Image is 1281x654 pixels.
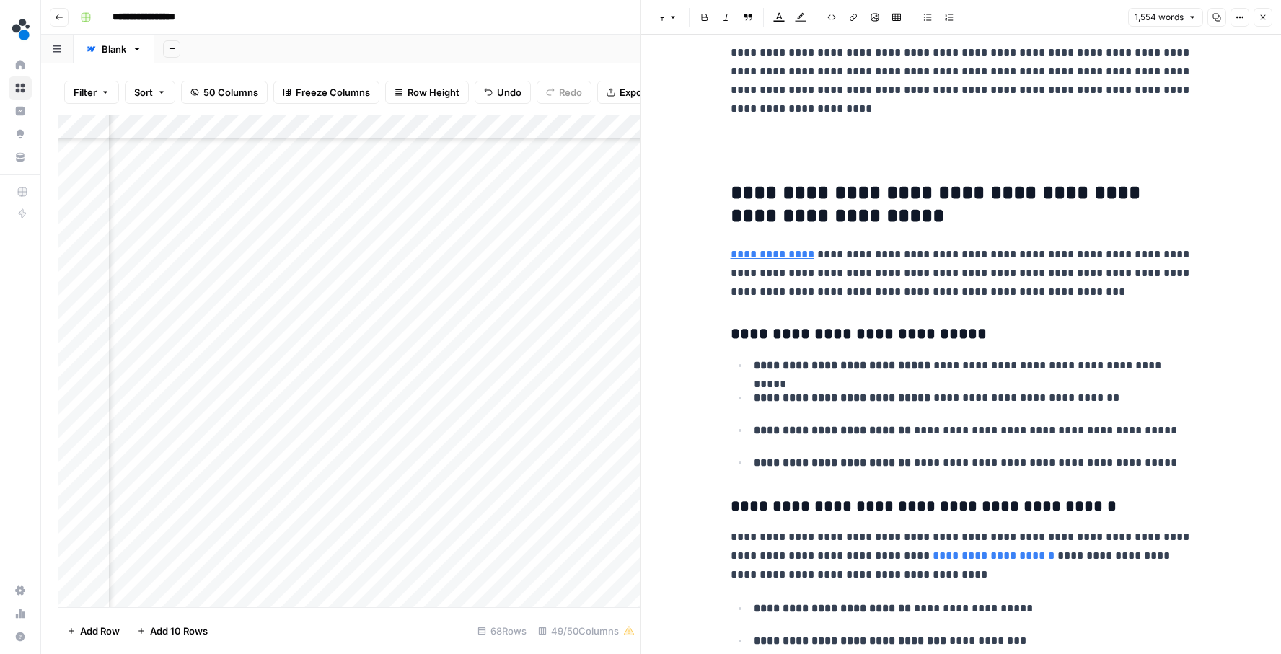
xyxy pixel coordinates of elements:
span: Redo [559,85,582,100]
button: Freeze Columns [273,81,379,104]
a: Your Data [9,146,32,169]
a: Usage [9,602,32,625]
span: Add Row [80,624,120,638]
button: Workspace: spot.ai [9,12,32,48]
a: Insights [9,100,32,123]
span: Row Height [408,85,459,100]
span: Filter [74,85,97,100]
div: Blank [102,42,126,56]
button: 1,554 words [1128,8,1203,27]
button: 50 Columns [181,81,268,104]
img: spot.ai Logo [9,17,35,43]
div: 49/50 Columns [532,619,640,642]
button: Filter [64,81,119,104]
span: 50 Columns [203,85,258,100]
button: Undo [475,81,531,104]
span: Freeze Columns [296,85,370,100]
span: Sort [134,85,153,100]
span: Export CSV [620,85,671,100]
span: Add 10 Rows [150,624,208,638]
button: Row Height [385,81,469,104]
a: Settings [9,579,32,602]
a: Browse [9,76,32,100]
button: Redo [537,81,591,104]
a: Opportunities [9,123,32,146]
button: Sort [125,81,175,104]
a: Blank [74,35,154,63]
button: Help + Support [9,625,32,648]
span: 1,554 words [1135,11,1184,24]
button: Add Row [58,619,128,642]
a: Home [9,53,32,76]
div: 68 Rows [472,619,532,642]
span: Undo [497,85,521,100]
button: Export CSV [597,81,680,104]
button: Add 10 Rows [128,619,216,642]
